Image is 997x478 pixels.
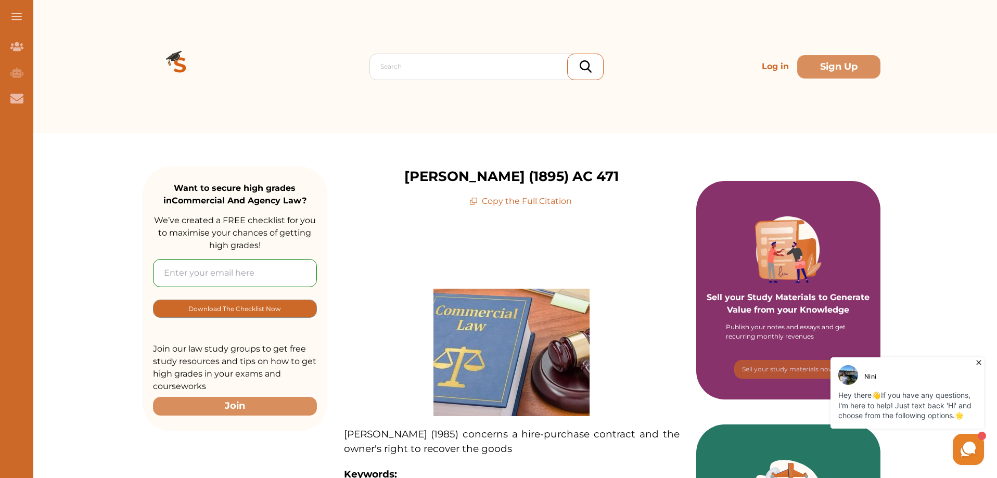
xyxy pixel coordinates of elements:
p: [PERSON_NAME] (1895) AC 471 [404,166,619,187]
img: search_icon [580,60,592,73]
p: Copy the Full Citation [469,195,572,208]
img: Purple card image [755,216,822,283]
img: Commercial-and-Agency-Law-feature-300x245.jpg [433,289,590,416]
div: Publish your notes and essays and get recurring monthly revenues [726,322,851,341]
p: Join our law study groups to get free study resources and tips on how to get high grades in your ... [153,343,317,393]
p: Download The Checklist Now [188,303,281,315]
input: Enter your email here [153,259,317,287]
img: Logo [143,29,218,104]
span: We’ve created a FREE checklist for you to maximise your chances of getting high grades! [154,215,316,250]
p: Log in [758,56,793,77]
iframe: HelpCrunch [747,355,987,468]
p: Sell your Study Materials to Generate Value from your Knowledge [707,262,871,316]
strong: Want to secure high grades in Commercial And Agency Law ? [163,183,306,205]
p: Sell your study materials now [742,365,834,374]
span: [PERSON_NAME] (1985) concerns a hire-purchase contract and the owner's right to recover the goods [344,428,680,455]
button: Sign Up [797,55,880,79]
button: [object Object] [153,300,317,318]
button: [object Object] [734,360,842,379]
button: Join [153,397,317,415]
